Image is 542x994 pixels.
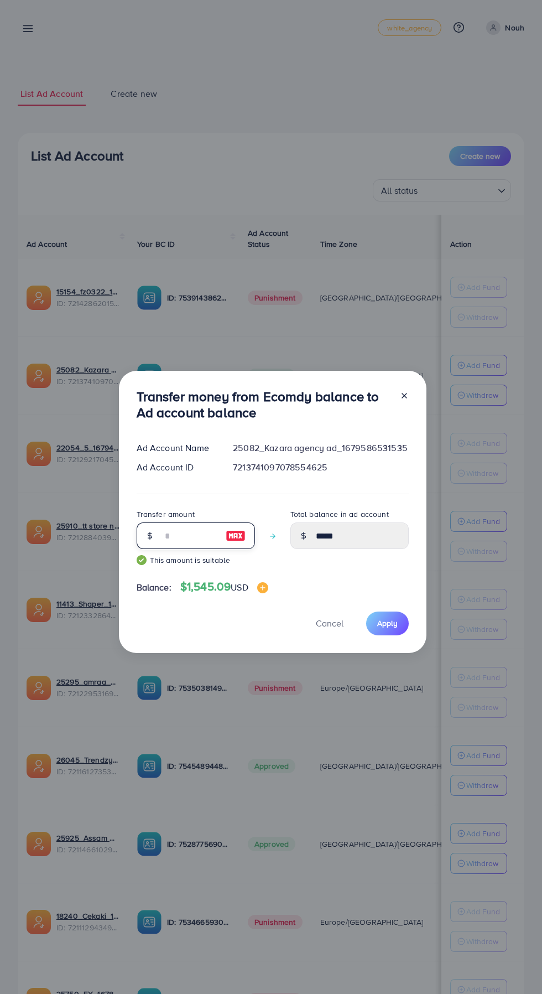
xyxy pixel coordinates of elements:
div: Ad Account ID [128,461,225,474]
div: 25082_Kazara agency ad_1679586531535 [224,442,417,454]
img: image [226,529,246,542]
span: Apply [377,618,398,629]
img: image [257,582,268,593]
button: Apply [366,612,409,635]
small: This amount is suitable [137,555,255,566]
h4: $1,545.09 [180,580,268,594]
button: Cancel [302,612,357,635]
span: Balance: [137,581,171,594]
label: Transfer amount [137,509,195,520]
span: Cancel [316,617,343,629]
label: Total balance in ad account [290,509,389,520]
span: USD [231,581,248,593]
div: Ad Account Name [128,442,225,454]
iframe: Chat [495,944,534,986]
h3: Transfer money from Ecomdy balance to Ad account balance [137,389,391,421]
img: guide [137,555,147,565]
div: 7213741097078554625 [224,461,417,474]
